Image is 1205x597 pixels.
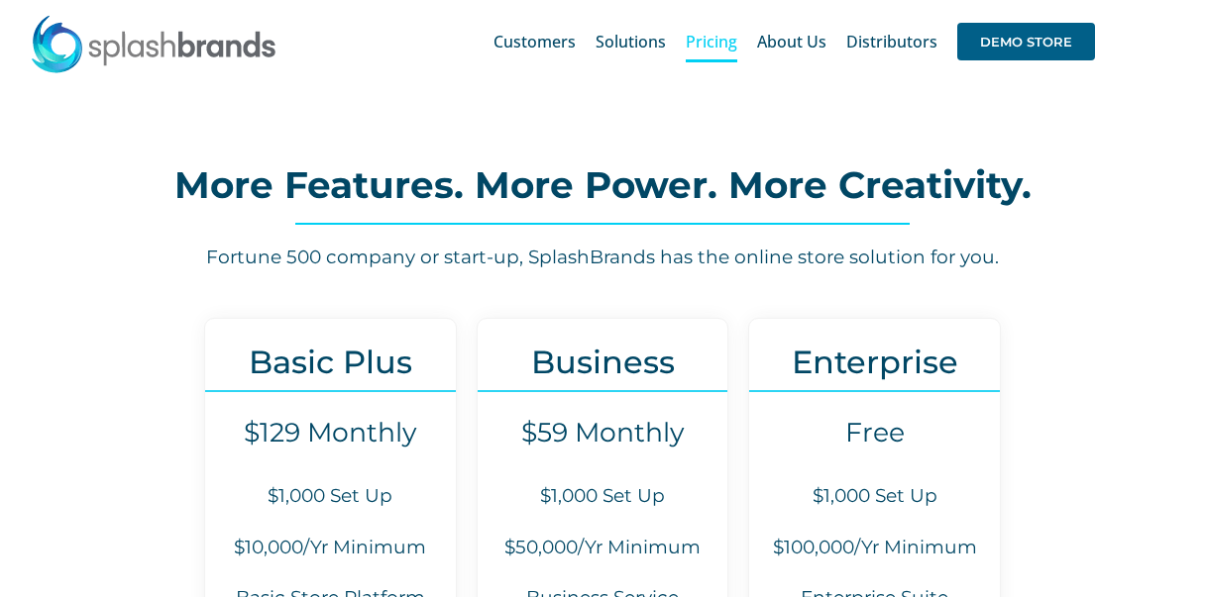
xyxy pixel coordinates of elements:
img: SplashBrands.com Logo [30,14,277,73]
a: DEMO STORE [957,10,1095,73]
a: Distributors [846,10,937,73]
a: Pricing [686,10,737,73]
h6: $1,000 Set Up [205,483,456,510]
h4: $129 Monthly [205,417,456,448]
span: Solutions [596,34,666,50]
h6: $10,000/Yr Minimum [205,535,456,561]
h6: $1,000 Set Up [478,483,728,510]
h3: Enterprise [749,344,1000,380]
span: Customers [493,34,576,50]
h6: $1,000 Set Up [749,483,1000,510]
h2: More Features. More Power. More Creativity. [99,165,1106,205]
span: About Us [757,34,826,50]
h3: Business [478,344,728,380]
span: DEMO STORE [957,23,1095,60]
h4: $59 Monthly [478,417,728,448]
h6: Fortune 500 company or start-up, SplashBrands has the online store solution for you. [99,245,1106,271]
span: Distributors [846,34,937,50]
span: Pricing [686,34,737,50]
h6: $50,000/Yr Minimum [478,535,728,561]
h6: $100,000/Yr Minimum [749,535,1000,561]
a: Customers [493,10,576,73]
h4: Free [749,417,1000,448]
nav: Main Menu [493,10,1095,73]
h3: Basic Plus [205,344,456,380]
